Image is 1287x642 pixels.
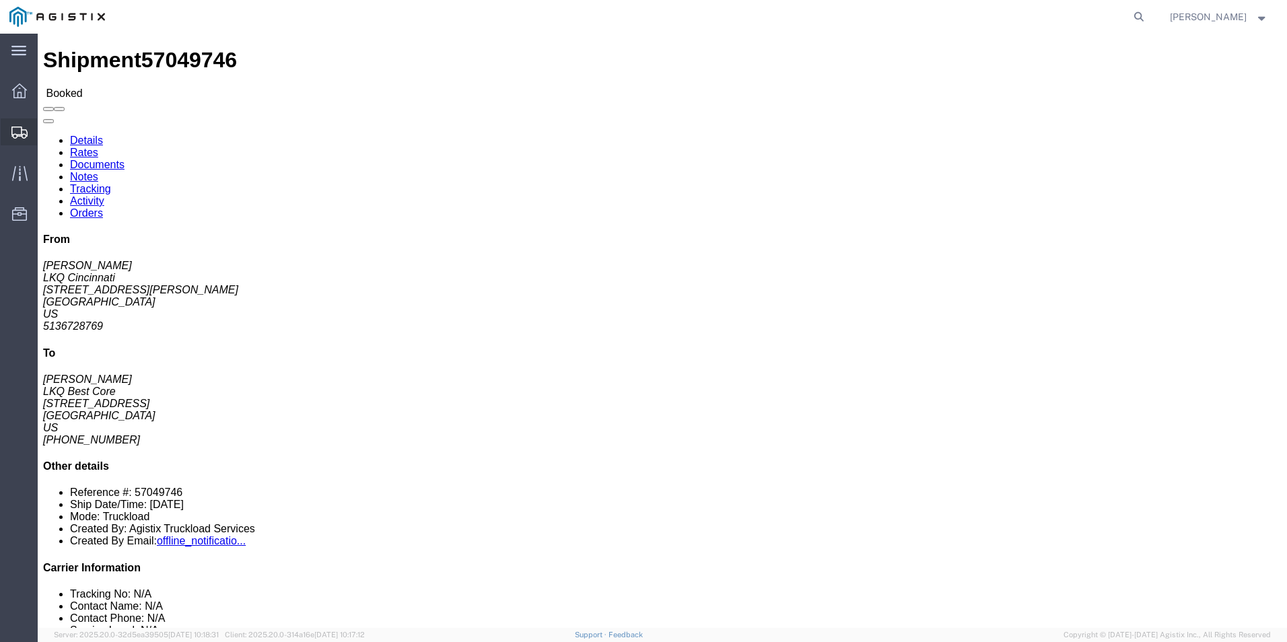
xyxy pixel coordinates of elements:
[168,631,219,639] span: [DATE] 10:18:31
[1169,9,1269,25] button: [PERSON_NAME]
[225,631,365,639] span: Client: 2025.20.0-314a16e
[1170,9,1247,24] span: Corey Keys
[608,631,643,639] a: Feedback
[9,7,105,27] img: logo
[1064,629,1271,641] span: Copyright © [DATE]-[DATE] Agistix Inc., All Rights Reserved
[314,631,365,639] span: [DATE] 10:17:12
[575,631,608,639] a: Support
[54,631,219,639] span: Server: 2025.20.0-32d5ea39505
[38,34,1287,628] iframe: FS Legacy Container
